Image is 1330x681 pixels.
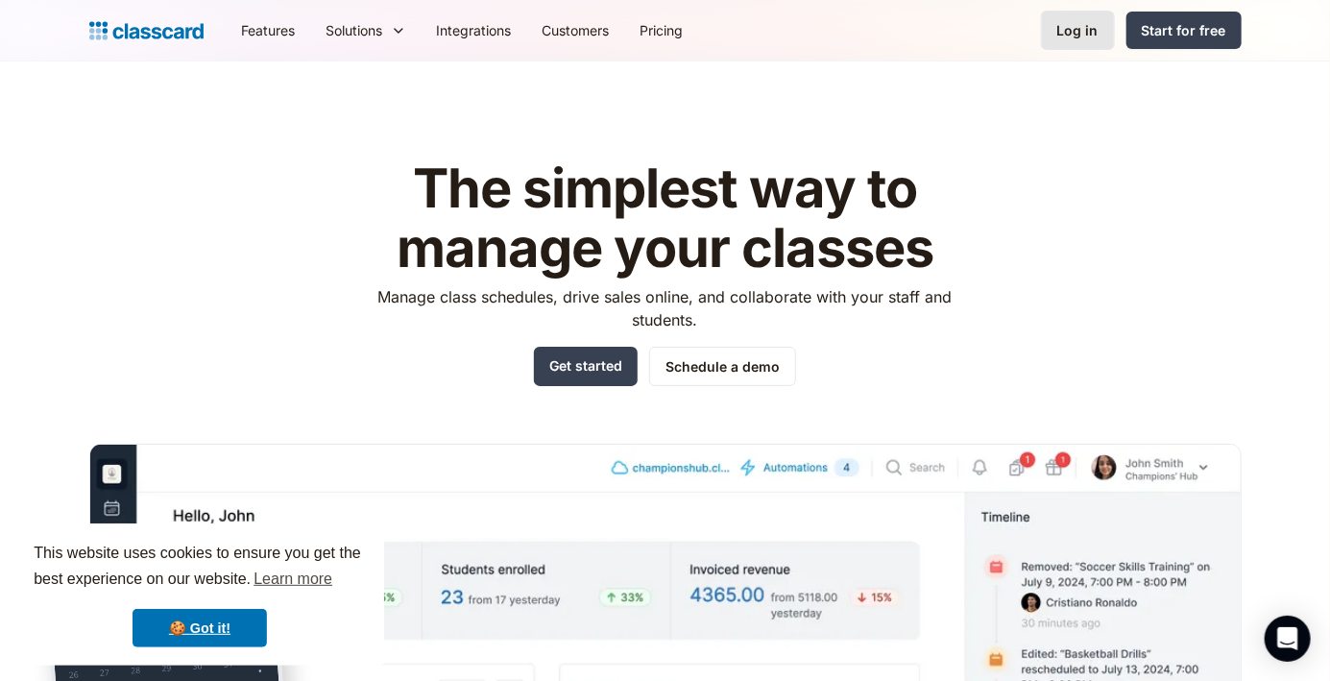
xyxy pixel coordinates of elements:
a: Pricing [625,9,699,52]
a: Schedule a demo [649,347,796,386]
h1: The simplest way to manage your classes [360,159,970,278]
div: Open Intercom Messenger [1265,616,1311,662]
p: Manage class schedules, drive sales online, and collaborate with your staff and students. [360,285,970,331]
div: Start for free [1142,20,1226,40]
a: Start for free [1126,12,1242,49]
div: Log in [1057,20,1099,40]
a: Customers [527,9,625,52]
a: Features [227,9,311,52]
span: This website uses cookies to ensure you get the best experience on our website. [34,542,366,594]
a: Get started [534,347,638,386]
a: Integrations [422,9,527,52]
div: Solutions [311,9,422,52]
a: learn more about cookies [251,565,335,594]
div: cookieconsent [15,523,384,666]
div: Solutions [326,20,383,40]
a: Log in [1041,11,1115,50]
a: Logo [89,17,204,44]
a: dismiss cookie message [133,609,267,647]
